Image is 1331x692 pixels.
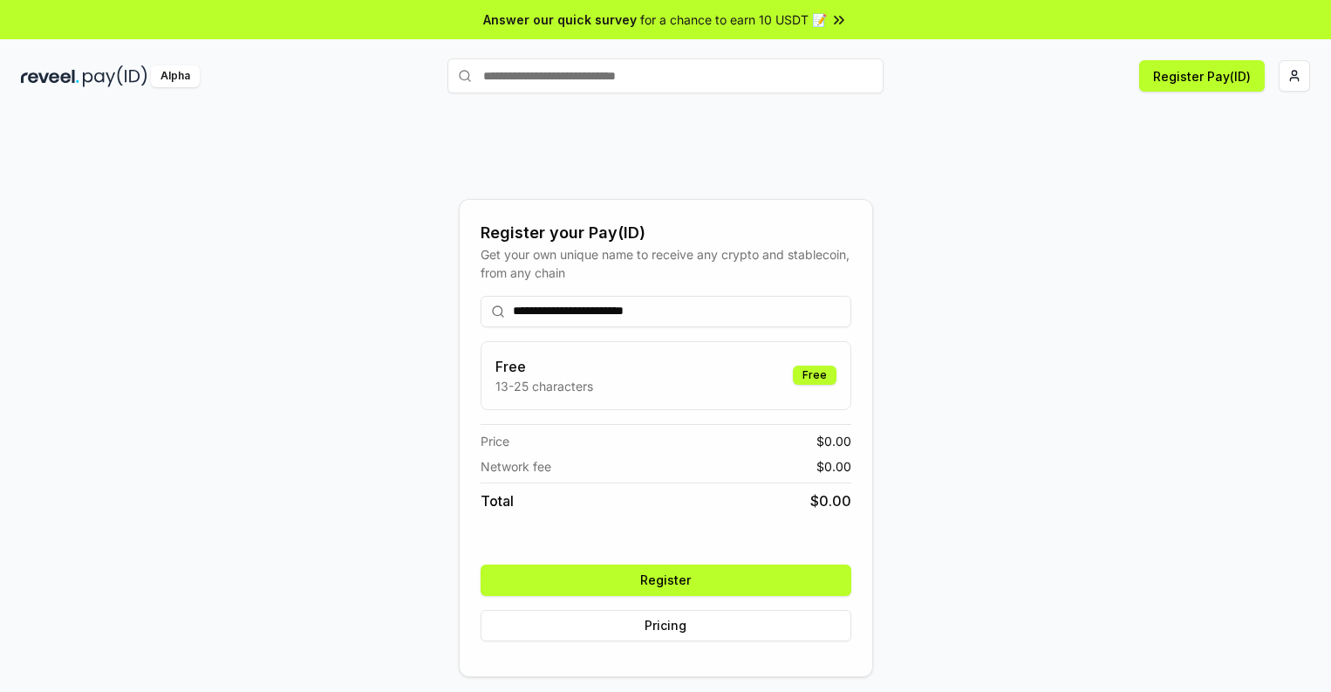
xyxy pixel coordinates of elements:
[483,10,637,29] span: Answer our quick survey
[481,221,851,245] div: Register your Pay(ID)
[481,565,851,596] button: Register
[481,610,851,641] button: Pricing
[495,356,593,377] h3: Free
[481,457,551,476] span: Network fee
[151,65,200,87] div: Alpha
[793,366,836,385] div: Free
[481,490,514,511] span: Total
[481,432,509,450] span: Price
[816,432,851,450] span: $ 0.00
[640,10,827,29] span: for a chance to earn 10 USDT 📝
[495,377,593,395] p: 13-25 characters
[83,65,147,87] img: pay_id
[1139,60,1265,92] button: Register Pay(ID)
[816,457,851,476] span: $ 0.00
[481,245,851,282] div: Get your own unique name to receive any crypto and stablecoin, from any chain
[810,490,851,511] span: $ 0.00
[21,65,79,87] img: reveel_dark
